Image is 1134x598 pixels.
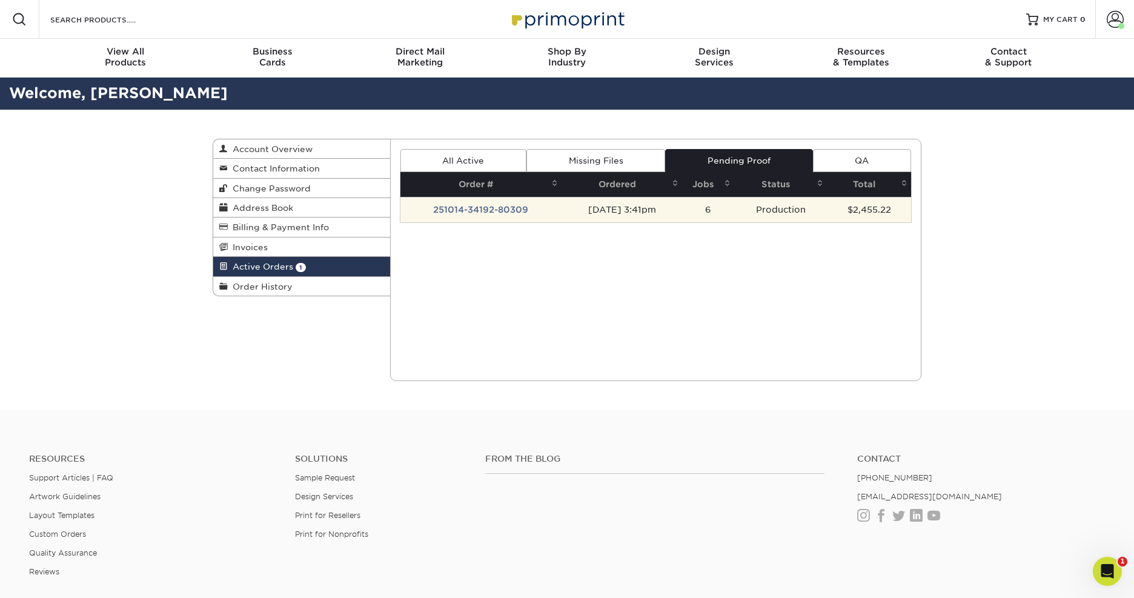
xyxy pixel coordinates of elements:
a: Pending Proof [665,149,812,172]
h4: From the Blog [485,454,825,464]
img: Primoprint [506,6,628,32]
span: Active Orders [228,262,293,271]
div: Services [640,46,787,68]
td: Production [734,197,827,222]
div: & Support [935,46,1082,68]
a: All Active [400,149,526,172]
a: Quality Assurance [29,548,97,557]
a: Address Book [213,198,390,218]
a: [PHONE_NUMBER] [857,473,932,482]
a: Print for Resellers [295,511,360,520]
h4: Solutions [295,454,467,464]
a: Design Services [295,492,353,501]
a: Contact [857,454,1105,464]
input: SEARCH PRODUCTS..... [49,12,167,27]
a: Sample Request [295,473,355,482]
th: Total [827,172,911,197]
a: View AllProducts [52,39,199,78]
div: Marketing [346,46,494,68]
a: Shop ByIndustry [494,39,641,78]
a: Artwork Guidelines [29,492,101,501]
span: Account Overview [228,144,313,154]
a: [EMAIL_ADDRESS][DOMAIN_NAME] [857,492,1002,501]
a: Missing Files [526,149,665,172]
div: Industry [494,46,641,68]
td: [DATE] 3:41pm [562,197,682,222]
th: Jobs [682,172,734,197]
span: Order History [228,282,293,291]
th: Order # [400,172,562,197]
a: DesignServices [640,39,787,78]
a: Layout Templates [29,511,94,520]
span: Shop By [494,46,641,57]
span: 1 [1118,557,1127,566]
span: Resources [787,46,935,57]
a: Billing & Payment Info [213,218,390,237]
span: Invoices [228,242,268,252]
div: Cards [199,46,346,68]
a: Account Overview [213,139,390,159]
span: Contact Information [228,164,320,173]
th: Ordered [562,172,682,197]
span: 1 [296,263,306,272]
span: Contact [935,46,1082,57]
div: Products [52,46,199,68]
a: Invoices [213,238,390,257]
a: Contact Information [213,159,390,178]
a: Change Password [213,179,390,198]
a: Active Orders 1 [213,257,390,276]
th: Status [734,172,827,197]
span: Address Book [228,203,293,213]
a: Print for Nonprofits [295,530,368,539]
td: $2,455.22 [827,197,911,222]
a: BusinessCards [199,39,346,78]
span: Direct Mail [346,46,494,57]
td: 6 [682,197,734,222]
iframe: Intercom live chat [1093,557,1122,586]
a: Support Articles | FAQ [29,473,113,482]
h4: Resources [29,454,277,464]
span: View All [52,46,199,57]
span: Change Password [228,184,311,193]
span: Billing & Payment Info [228,222,329,232]
a: QA [813,149,911,172]
a: Resources& Templates [787,39,935,78]
a: Contact& Support [935,39,1082,78]
td: 251014-34192-80309 [400,197,562,222]
span: 0 [1080,15,1086,24]
span: Business [199,46,346,57]
span: MY CART [1043,15,1078,25]
div: & Templates [787,46,935,68]
a: Order History [213,277,390,296]
a: Custom Orders [29,530,86,539]
span: Design [640,46,787,57]
a: Direct MailMarketing [346,39,494,78]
